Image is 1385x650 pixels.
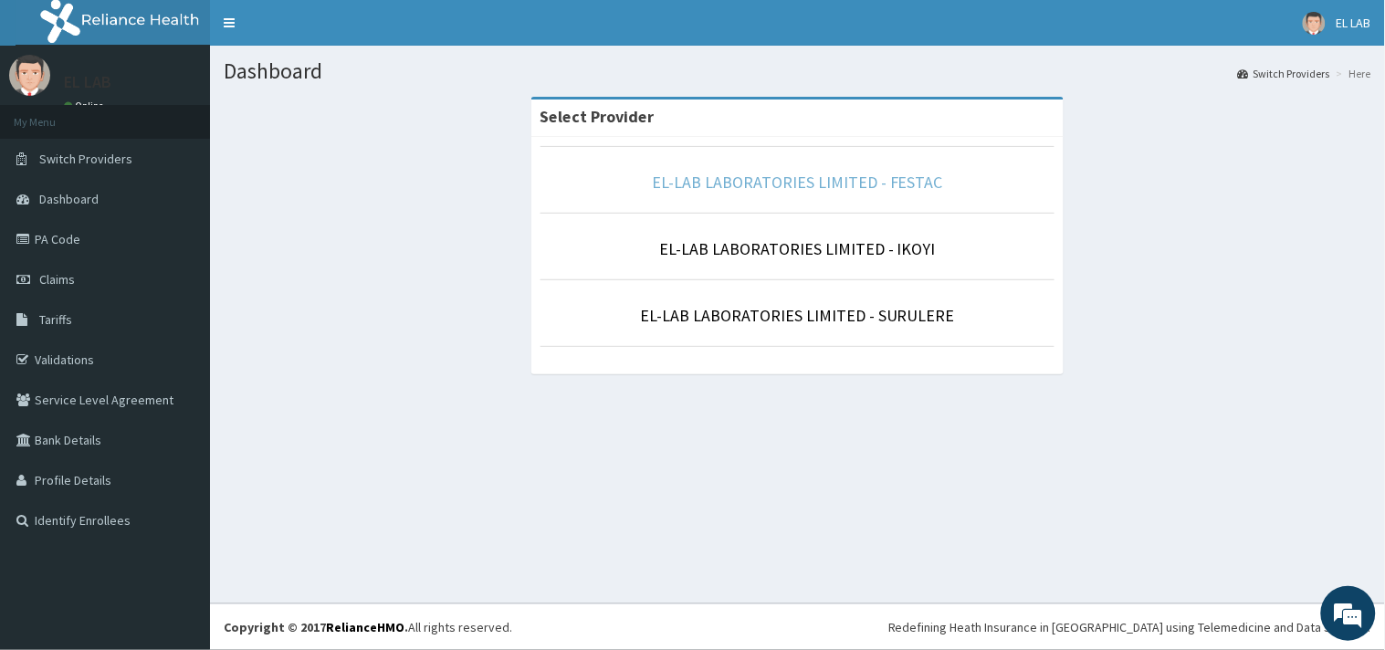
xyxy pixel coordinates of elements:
[640,305,955,326] a: EL-LAB LABORATORIES LIMITED - SURULERE
[210,603,1385,650] footer: All rights reserved.
[64,74,111,90] p: EL LAB
[39,271,75,288] span: Claims
[224,59,1371,83] h1: Dashboard
[224,619,408,635] strong: Copyright © 2017 .
[540,106,655,127] strong: Select Provider
[1337,15,1371,31] span: EL LAB
[39,311,72,328] span: Tariffs
[1332,66,1371,81] li: Here
[888,618,1371,636] div: Redefining Heath Insurance in [GEOGRAPHIC_DATA] using Telemedicine and Data Science!
[64,100,108,112] a: Online
[9,55,50,96] img: User Image
[39,191,99,207] span: Dashboard
[659,238,936,259] a: EL-LAB LABORATORIES LIMITED - IKOYI
[39,151,132,167] span: Switch Providers
[1303,12,1326,35] img: User Image
[652,172,943,193] a: EL-LAB LABORATORIES LIMITED - FESTAC
[1238,66,1330,81] a: Switch Providers
[326,619,404,635] a: RelianceHMO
